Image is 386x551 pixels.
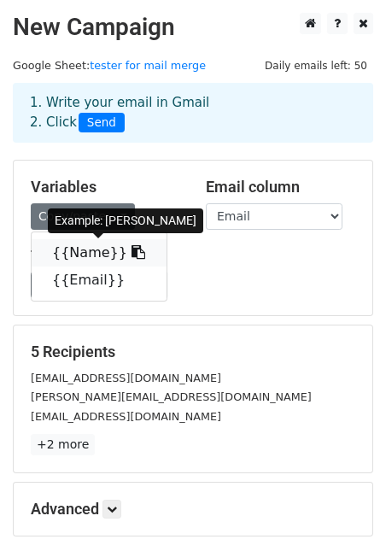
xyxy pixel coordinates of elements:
[48,208,203,233] div: Example: [PERSON_NAME]
[31,410,221,423] small: [EMAIL_ADDRESS][DOMAIN_NAME]
[13,13,373,42] h2: New Campaign
[259,59,373,72] a: Daily emails left: 50
[31,372,221,384] small: [EMAIL_ADDRESS][DOMAIN_NAME]
[31,434,95,455] a: +2 more
[206,178,355,196] h5: Email column
[31,178,180,196] h5: Variables
[90,59,206,72] a: tester for mail merge
[31,500,355,519] h5: Advanced
[31,343,355,361] h5: 5 Recipients
[301,469,386,551] iframe: Chat Widget
[13,59,206,72] small: Google Sheet:
[32,267,167,294] a: {{Email}}
[32,239,167,267] a: {{Name}}
[259,56,373,75] span: Daily emails left: 50
[31,390,312,403] small: [PERSON_NAME][EMAIL_ADDRESS][DOMAIN_NAME]
[17,93,369,132] div: 1. Write your email in Gmail 2. Click
[79,113,125,133] span: Send
[31,203,135,230] a: Copy/paste...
